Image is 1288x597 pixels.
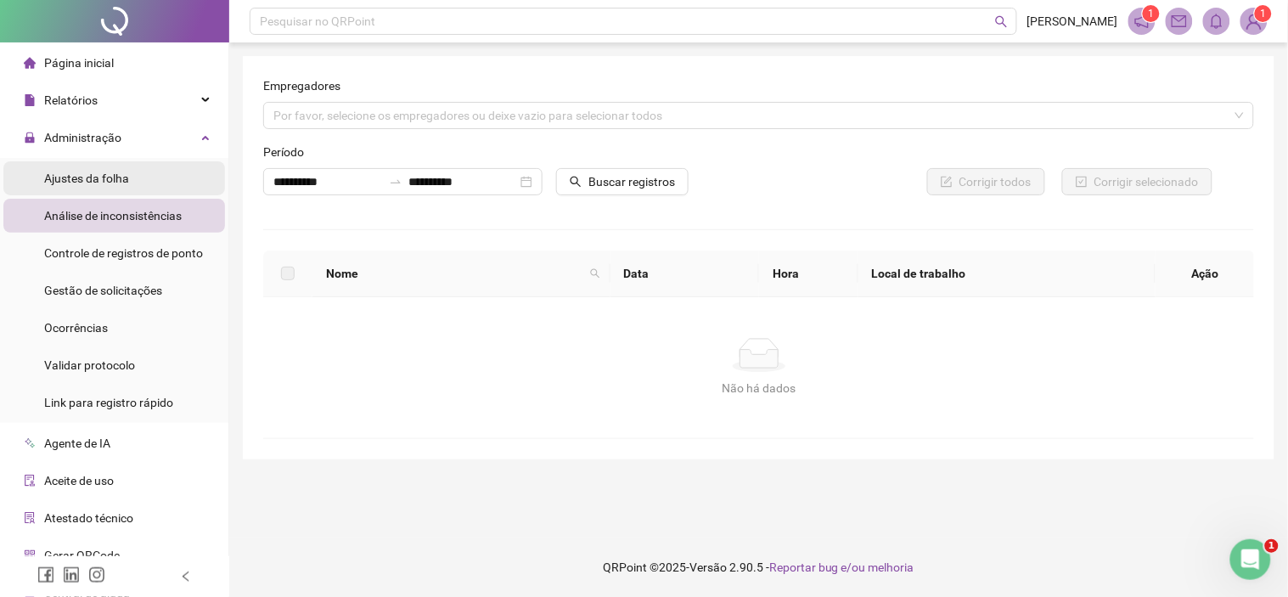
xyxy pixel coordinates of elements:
[37,566,54,583] span: facebook
[44,93,98,107] span: Relatórios
[88,566,105,583] span: instagram
[44,131,121,144] span: Administração
[858,251,1156,297] th: Local de trabalho
[1027,12,1118,31] span: [PERSON_NAME]
[590,268,600,279] span: search
[1062,168,1212,195] button: Corrigir selecionado
[44,56,114,70] span: Página inicial
[44,474,114,487] span: Aceite de uso
[24,512,36,524] span: solution
[44,436,110,450] span: Agente de IA
[63,566,80,583] span: linkedin
[44,549,120,562] span: Gerar QRCode
[1255,5,1272,22] sup: Atualize o seu contato no menu Meus Dados
[610,251,759,297] th: Data
[1209,14,1224,29] span: bell
[1143,5,1160,22] sup: 1
[389,175,402,189] span: to
[44,172,129,185] span: Ajustes da folha
[24,549,36,561] span: qrcode
[44,321,108,335] span: Ocorrências
[24,475,36,487] span: audit
[1134,14,1150,29] span: notification
[1172,14,1187,29] span: mail
[759,251,858,297] th: Hora
[1241,8,1267,34] img: 75567
[769,560,914,574] span: Reportar bug e/ou melhoria
[1169,264,1241,283] div: Ação
[556,168,689,195] button: Buscar registros
[229,538,1288,597] footer: QRPoint © 2025 - 2.90.5 -
[326,264,582,283] span: Nome
[927,168,1045,195] button: Corrigir todos
[587,261,604,286] span: search
[263,76,352,95] label: Empregadores
[263,143,315,161] label: Período
[44,396,173,409] span: Link para registro rápido
[44,246,203,260] span: Controle de registros de ponto
[24,132,36,144] span: lock
[995,15,1008,28] span: search
[389,175,402,189] span: swap-right
[24,94,36,106] span: file
[44,209,182,222] span: Análise de inconsistências
[1230,539,1271,580] iframe: Intercom live chat
[570,176,582,188] span: search
[1265,539,1279,553] span: 1
[180,571,192,583] span: left
[284,379,1235,397] div: Não há dados
[44,284,162,297] span: Gestão de solicitações
[689,560,727,574] span: Versão
[588,172,675,191] span: Buscar registros
[44,358,135,372] span: Validar protocolo
[1261,8,1267,20] span: 1
[1149,8,1155,20] span: 1
[24,57,36,69] span: home
[44,511,133,525] span: Atestado técnico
